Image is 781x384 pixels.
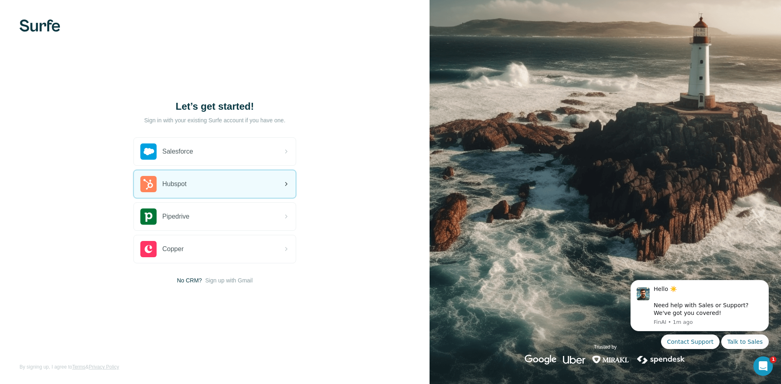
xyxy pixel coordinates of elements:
img: uber's logo [563,355,585,364]
span: By signing up, I agree to & [20,363,119,371]
img: mirakl's logo [592,355,629,364]
iframe: Intercom live chat [753,356,773,376]
span: No CRM? [177,276,202,284]
p: Trusted by [594,343,617,351]
h1: Let’s get started! [133,100,296,113]
a: Terms [72,364,85,370]
img: salesforce's logo [140,143,157,160]
img: copper's logo [140,241,157,257]
span: 1 [770,356,777,363]
button: Sign up with Gmail [205,276,253,284]
span: Pipedrive [162,212,190,221]
iframe: Intercom notifications message [618,273,781,354]
span: Salesforce [162,147,193,156]
img: spendesk's logo [636,355,686,364]
a: Privacy Policy [89,364,119,370]
img: pipedrive's logo [140,208,157,225]
img: google's logo [525,355,556,364]
img: Surfe's logo [20,20,60,32]
span: Copper [162,244,183,254]
p: Sign in with your existing Surfe account if you have one. [144,116,285,124]
span: Hubspot [162,179,187,189]
img: hubspot's logo [140,176,157,192]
